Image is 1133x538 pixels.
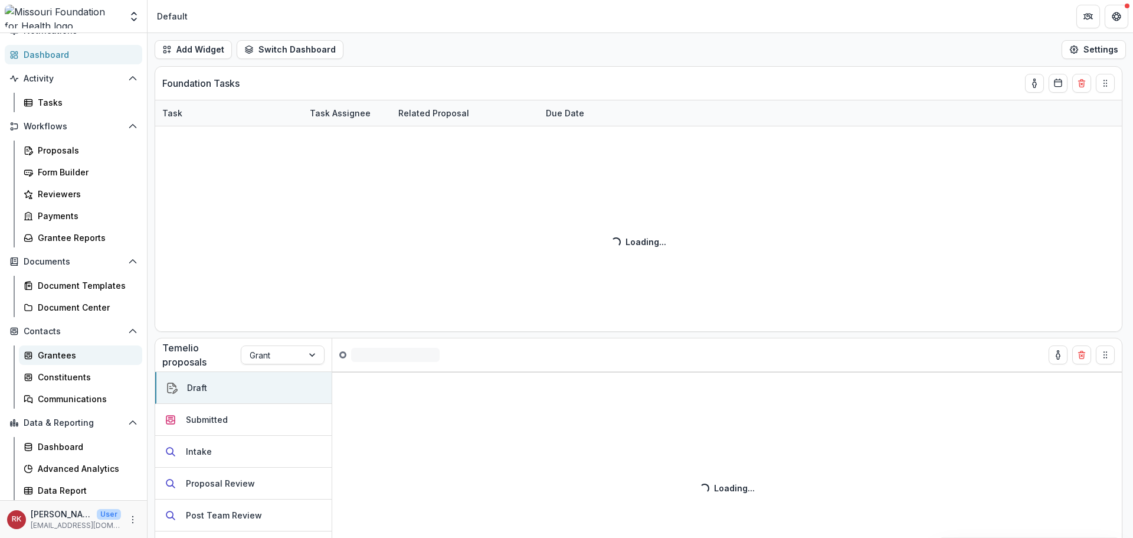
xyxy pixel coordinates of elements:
div: Draft [187,382,207,394]
a: Grantee Reports [19,228,142,247]
div: Proposal Review [186,477,255,490]
div: Renee Klann [12,516,21,523]
a: Tasks [19,93,142,112]
nav: breadcrumb [152,8,192,25]
div: Advanced Analytics [38,462,133,475]
div: Tasks [38,96,133,109]
button: toggle-assigned-to-me [1049,345,1067,364]
span: Contacts [24,327,123,337]
a: Data Report [19,481,142,500]
div: Intake [186,445,212,458]
div: Reviewers [38,188,133,200]
div: Dashboard [24,48,133,61]
p: Foundation Tasks [162,76,240,90]
img: Missouri Foundation for Health logo [5,5,121,28]
button: Intake [155,436,332,468]
button: Get Help [1105,5,1128,28]
div: Grantee Reports [38,231,133,244]
div: Document Templates [38,279,133,292]
div: Grantees [38,349,133,361]
button: Drag [1096,345,1115,364]
span: Data & Reporting [24,418,123,428]
div: Default [157,10,188,22]
div: Form Builder [38,166,133,178]
button: Open Documents [5,252,142,271]
div: Submitted [186,413,228,426]
a: Communications [19,389,142,409]
button: Drag [1096,74,1115,93]
a: Dashboard [5,45,142,64]
a: Document Templates [19,276,142,295]
p: [PERSON_NAME] [31,508,92,520]
div: Proposals [38,144,133,156]
button: Settings [1062,40,1126,59]
button: Post Team Review [155,500,332,532]
span: Documents [24,257,123,267]
a: Proposals [19,141,142,160]
button: Delete card [1072,345,1091,364]
button: Proposal Review [155,468,332,500]
div: Post Team Review [186,509,262,521]
span: Activity [24,74,123,84]
a: Form Builder [19,162,142,182]
button: Draft [155,372,332,404]
a: Advanced Analytics [19,459,142,478]
button: Open Activity [5,69,142,88]
button: Add Widget [155,40,232,59]
button: Open Workflows [5,117,142,136]
button: toggle-assigned-to-me [1025,74,1044,93]
button: Submitted [155,404,332,436]
button: Open entity switcher [126,5,142,28]
div: Data Report [38,484,133,497]
a: Dashboard [19,437,142,457]
button: Calendar [1049,74,1067,93]
div: Dashboard [38,441,133,453]
div: Document Center [38,301,133,314]
button: Open Data & Reporting [5,413,142,432]
a: Document Center [19,298,142,317]
p: User [97,509,121,520]
button: Switch Dashboard [237,40,343,59]
p: Temelio proposals [162,341,241,369]
div: Communications [38,393,133,405]
a: Payments [19,206,142,226]
button: Open Contacts [5,322,142,341]
div: Payments [38,210,133,222]
button: Partners [1076,5,1100,28]
button: Delete card [1072,74,1091,93]
a: Constituents [19,367,142,387]
a: Reviewers [19,184,142,204]
p: [EMAIL_ADDRESS][DOMAIN_NAME] [31,520,121,531]
a: Grantees [19,345,142,365]
button: More [126,513,140,527]
div: Constituents [38,371,133,383]
span: Workflows [24,122,123,132]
